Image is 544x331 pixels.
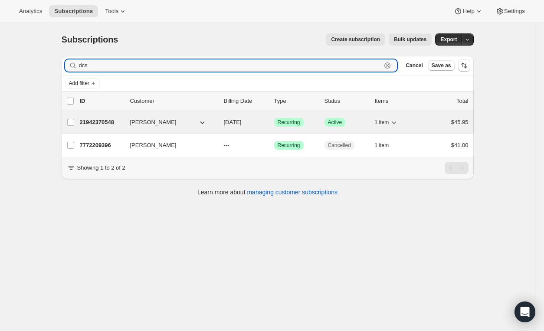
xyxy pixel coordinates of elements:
[130,141,177,150] span: [PERSON_NAME]
[432,62,451,69] span: Save as
[77,164,125,172] p: Showing 1 to 2 of 2
[406,62,423,69] span: Cancel
[440,36,457,43] span: Export
[247,189,338,196] a: managing customer subscriptions
[375,116,399,128] button: 1 item
[435,33,462,46] button: Export
[445,162,469,174] nav: Pagination
[79,59,382,72] input: Filter subscribers
[14,5,47,17] button: Analytics
[80,139,469,151] div: 7772209396[PERSON_NAME]---SuccessRecurringCancelled1 item$41.00
[69,80,89,87] span: Add filter
[105,8,118,15] span: Tools
[389,33,432,46] button: Bulk updates
[375,97,418,105] div: Items
[462,8,474,15] span: Help
[402,60,426,71] button: Cancel
[328,142,351,149] span: Cancelled
[100,5,132,17] button: Tools
[515,302,535,322] div: Open Intercom Messenger
[125,138,212,152] button: [PERSON_NAME]
[224,142,229,148] span: ---
[451,119,469,125] span: $45.95
[324,97,368,105] p: Status
[62,35,118,44] span: Subscriptions
[451,142,469,148] span: $41.00
[278,142,300,149] span: Recurring
[80,116,469,128] div: 21942370548[PERSON_NAME][DATE]SuccessRecurringSuccessActive1 item$45.95
[383,61,392,70] button: Clear
[80,141,123,150] p: 7772209396
[197,188,338,197] p: Learn more about
[224,119,242,125] span: [DATE]
[490,5,530,17] button: Settings
[224,97,267,105] p: Billing Date
[428,60,455,71] button: Save as
[458,59,470,72] button: Sort the results
[130,118,177,127] span: [PERSON_NAME]
[456,97,468,105] p: Total
[278,119,300,126] span: Recurring
[65,78,100,88] button: Add filter
[328,119,342,126] span: Active
[504,8,525,15] span: Settings
[375,139,399,151] button: 1 item
[375,119,389,126] span: 1 item
[125,115,212,129] button: [PERSON_NAME]
[49,5,98,17] button: Subscriptions
[331,36,380,43] span: Create subscription
[19,8,42,15] span: Analytics
[449,5,488,17] button: Help
[274,97,318,105] div: Type
[80,97,123,105] p: ID
[375,142,389,149] span: 1 item
[394,36,426,43] span: Bulk updates
[326,33,385,46] button: Create subscription
[130,97,217,105] p: Customer
[80,97,469,105] div: IDCustomerBilling DateTypeStatusItemsTotal
[54,8,93,15] span: Subscriptions
[80,118,123,127] p: 21942370548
